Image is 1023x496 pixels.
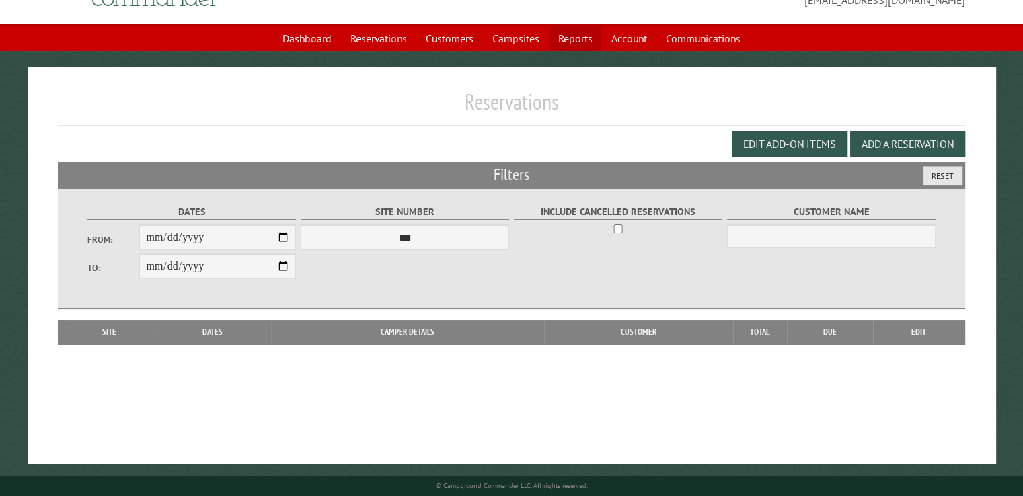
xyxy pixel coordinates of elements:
[58,89,965,126] h1: Reservations
[271,320,544,344] th: Camper Details
[65,320,154,344] th: Site
[850,131,965,157] button: Add a Reservation
[301,204,510,220] label: Site Number
[514,204,723,220] label: Include Cancelled Reservations
[484,26,547,51] a: Campsites
[550,26,601,51] a: Reports
[923,166,962,185] button: Reset
[342,26,415,51] a: Reservations
[787,320,873,344] th: Due
[436,481,588,490] small: © Campground Commander LLC. All rights reserved.
[87,233,140,246] label: From:
[544,320,733,344] th: Customer
[727,204,936,220] label: Customer Name
[58,162,965,188] h2: Filters
[873,320,965,344] th: Edit
[274,26,340,51] a: Dashboard
[732,131,847,157] button: Edit Add-on Items
[87,261,140,274] label: To:
[733,320,787,344] th: Total
[87,204,297,220] label: Dates
[658,26,749,51] a: Communications
[154,320,271,344] th: Dates
[603,26,655,51] a: Account
[418,26,482,51] a: Customers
